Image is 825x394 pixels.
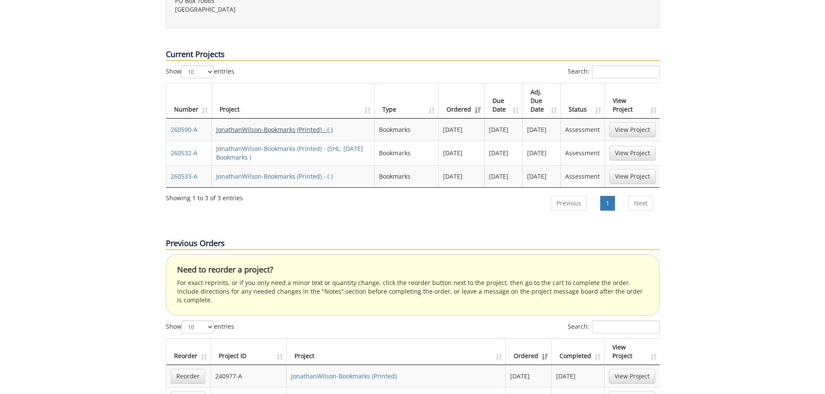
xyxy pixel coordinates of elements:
[592,320,660,333] input: Search:
[375,119,439,141] td: Bookmarks
[609,169,656,184] a: View Project
[439,119,485,141] td: [DATE]
[171,149,197,157] a: 260532-A
[628,196,653,211] a: Next
[175,5,406,14] p: [GEOGRAPHIC_DATA]
[166,190,243,202] div: Showing 1 to 3 of 3 entries
[439,141,485,165] td: [DATE]
[166,320,234,333] label: Show entries
[485,119,523,141] td: [DATE]
[561,83,605,119] th: Status: activate to sort column ascending
[177,279,648,304] p: For exact reprints, or if you only need a minor text or quantity change, click the reorder button...
[171,369,205,384] a: Reorder
[561,119,605,141] td: Assessment
[177,266,648,274] h4: Need to reorder a project?
[439,165,485,187] td: [DATE]
[506,365,552,387] td: [DATE]
[166,238,660,250] p: Previous Orders
[605,83,660,119] th: View Project: activate to sort column ascending
[609,146,656,160] a: View Project
[166,65,234,78] label: Show entries
[212,83,375,119] th: Project: activate to sort column ascending
[439,83,485,119] th: Ordered: activate to sort column ascending
[485,141,523,165] td: [DATE]
[523,165,561,187] td: [DATE]
[287,339,506,365] th: Project: activate to sort column ascending
[375,141,439,165] td: Bookmarks
[609,122,656,137] a: View Project
[181,65,214,78] select: Showentries
[568,65,660,78] label: Search:
[523,141,561,165] td: [DATE]
[523,83,561,119] th: Adj. Due Date: activate to sort column ascending
[211,339,287,365] th: Project ID: activate to sort column ascending
[181,320,214,333] select: Showentries
[568,320,660,333] label: Search:
[171,125,197,134] a: 260590-A
[561,165,605,187] td: Assessment
[211,365,287,387] td: 240977-A
[561,141,605,165] td: Assessment
[605,339,660,365] th: View Project: activate to sort column ascending
[216,172,333,180] a: JonathanWilson-Bookmarks (Printed) - ( )
[171,172,197,180] a: 260533-A
[216,144,363,161] a: JonathanWilson-Bookmarks (Printed) - (SHL: [DATE] Bookmarks )
[523,119,561,141] td: [DATE]
[375,83,439,119] th: Type: activate to sort column ascending
[291,372,397,380] a: JonathanWilson-Bookmarks (Printed)
[485,83,523,119] th: Due Date: activate to sort column ascending
[485,165,523,187] td: [DATE]
[166,49,660,61] p: Current Projects
[609,369,655,384] a: View Project
[166,83,212,119] th: Number: activate to sort column ascending
[551,196,587,211] a: Previous
[552,339,605,365] th: Completed: activate to sort column ascending
[506,339,552,365] th: Ordered: activate to sort column ascending
[592,65,660,78] input: Search:
[552,365,605,387] td: [DATE]
[216,125,333,134] a: JonathanWilson-Bookmarks (Printed) - ( )
[600,196,615,211] a: 1
[166,339,211,365] th: Reorder: activate to sort column ascending
[375,165,439,187] td: Bookmarks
